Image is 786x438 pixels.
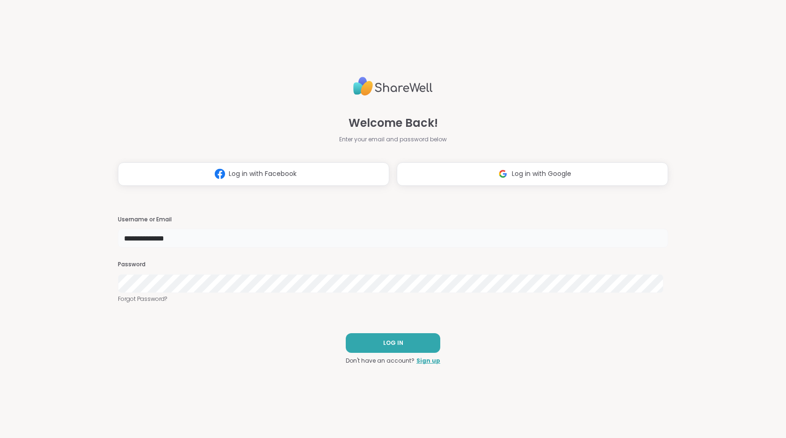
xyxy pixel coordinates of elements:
[346,333,440,353] button: LOG IN
[383,339,403,347] span: LOG IN
[118,261,668,269] h3: Password
[494,165,512,182] img: ShareWell Logomark
[512,169,571,179] span: Log in with Google
[211,165,229,182] img: ShareWell Logomark
[416,357,440,365] a: Sign up
[353,73,433,100] img: ShareWell Logo
[118,162,389,186] button: Log in with Facebook
[229,169,297,179] span: Log in with Facebook
[346,357,415,365] span: Don't have an account?
[118,216,668,224] h3: Username or Email
[349,115,438,131] span: Welcome Back!
[397,162,668,186] button: Log in with Google
[339,135,447,144] span: Enter your email and password below
[118,295,668,303] a: Forgot Password?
